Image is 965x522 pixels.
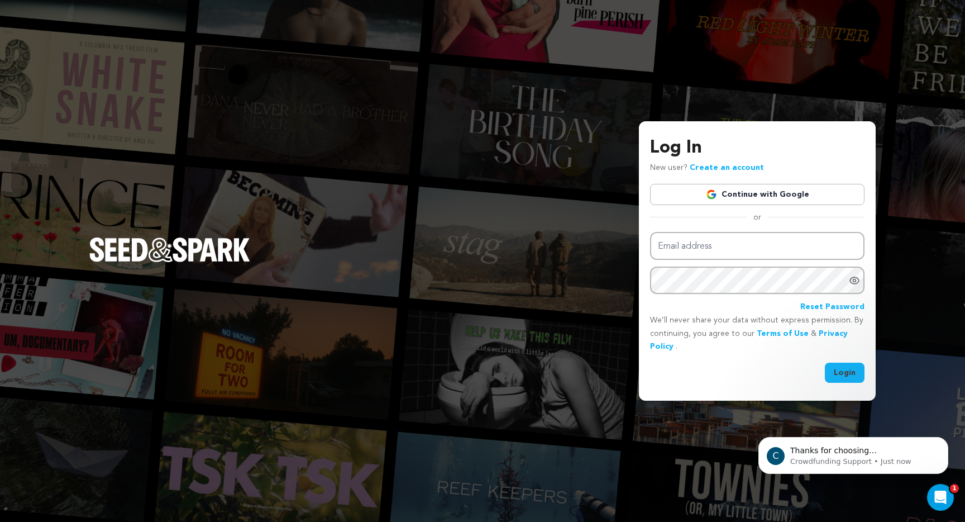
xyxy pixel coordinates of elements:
iframe: Intercom notifications message [742,414,965,492]
h3: Log In [650,135,864,162]
a: Terms of Use [757,330,809,338]
span: or [747,212,768,223]
a: Continue with Google [650,184,864,205]
a: Reset Password [800,301,864,314]
img: Seed&Spark Logo [89,238,250,262]
button: Login [825,363,864,383]
a: Seed&Spark Homepage [89,238,250,284]
iframe: Intercom live chat [927,484,954,511]
img: Google logo [706,189,717,200]
input: Email address [650,232,864,260]
p: New user? [650,162,764,175]
span: 1 [950,484,959,493]
p: We’ll never share your data without express permission. By continuing, you agree to our & . [650,314,864,354]
a: Show password as plain text. Warning: this will display your password on the screen. [849,275,860,286]
a: Create an account [690,164,764,172]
